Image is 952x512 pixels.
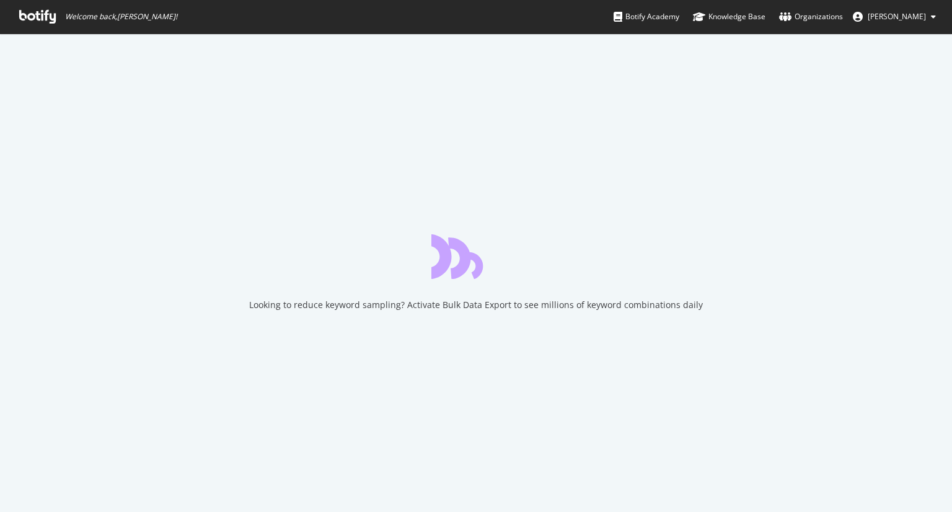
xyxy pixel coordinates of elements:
[868,11,926,22] span: David Drey
[249,299,703,311] div: Looking to reduce keyword sampling? Activate Bulk Data Export to see millions of keyword combinat...
[431,234,521,279] div: animation
[843,7,946,27] button: [PERSON_NAME]
[65,12,177,22] span: Welcome back, [PERSON_NAME] !
[693,11,765,23] div: Knowledge Base
[779,11,843,23] div: Organizations
[614,11,679,23] div: Botify Academy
